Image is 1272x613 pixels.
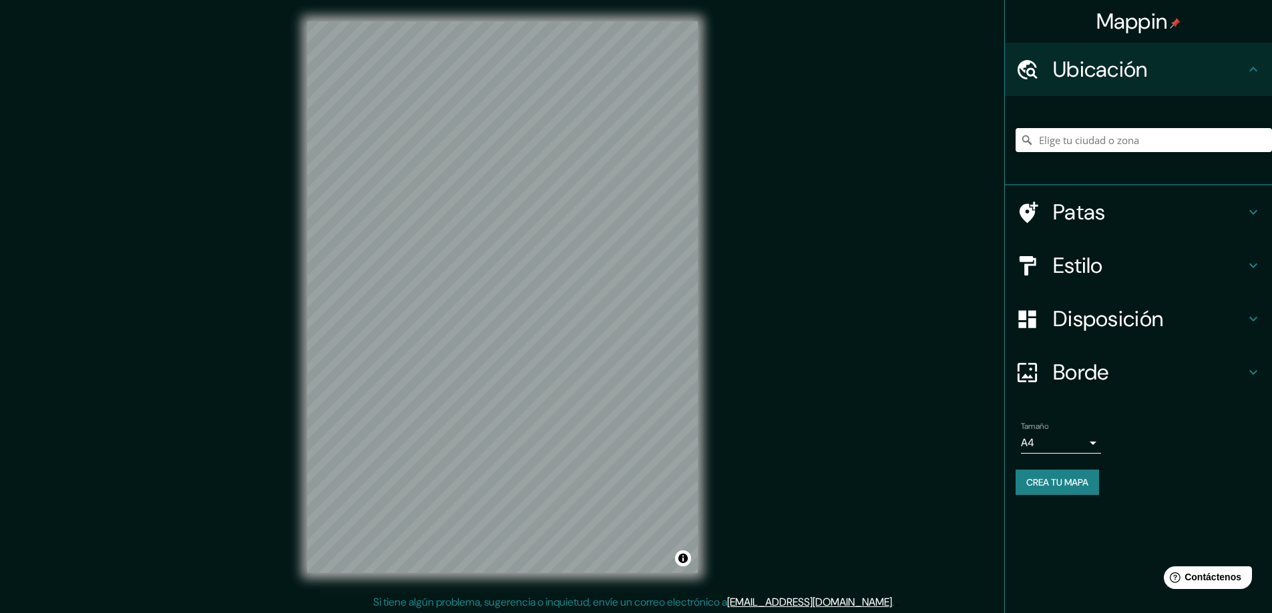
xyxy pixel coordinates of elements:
[1170,18,1181,29] img: pin-icon.png
[1016,128,1272,152] input: Elige tu ciudad o zona
[727,595,892,609] a: [EMAIL_ADDRESS][DOMAIN_NAME]
[307,21,698,573] canvas: Mapa
[1005,346,1272,399] div: Borde
[1005,292,1272,346] div: Disposición
[894,594,896,609] font: .
[675,550,691,566] button: Activar o desactivar atribución
[1021,421,1048,432] font: Tamaño
[1053,305,1163,333] font: Disposición
[1153,561,1257,598] iframe: Lanzador de widgets de ayuda
[1053,198,1106,226] font: Patas
[1021,432,1101,454] div: A4
[1053,55,1148,83] font: Ubicación
[892,595,894,609] font: .
[1005,185,1272,239] div: Patas
[1096,7,1168,35] font: Mappin
[1026,476,1088,488] font: Crea tu mapa
[896,594,899,609] font: .
[1021,436,1034,450] font: A4
[1005,239,1272,292] div: Estilo
[1053,358,1109,386] font: Borde
[1016,470,1099,495] button: Crea tu mapa
[1005,43,1272,96] div: Ubicación
[1053,251,1103,279] font: Estilo
[373,595,727,609] font: Si tiene algún problema, sugerencia o inquietud, envíe un correo electrónico a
